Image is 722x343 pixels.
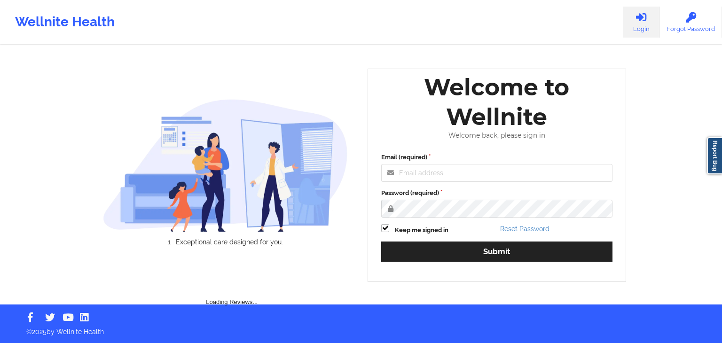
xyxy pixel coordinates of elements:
[707,137,722,174] a: Report Bug
[103,262,361,307] div: Loading Reviews...
[381,164,612,182] input: Email address
[659,7,722,38] a: Forgot Password
[500,225,549,233] a: Reset Password
[103,99,348,232] img: wellnite-auth-hero_200.c722682e.png
[375,72,619,132] div: Welcome to Wellnite
[20,320,702,336] p: © 2025 by Wellnite Health
[623,7,659,38] a: Login
[381,188,612,198] label: Password (required)
[111,238,348,246] li: Exceptional care designed for you.
[381,153,612,162] label: Email (required)
[381,242,612,262] button: Submit
[395,226,448,235] label: Keep me signed in
[375,132,619,140] div: Welcome back, please sign in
